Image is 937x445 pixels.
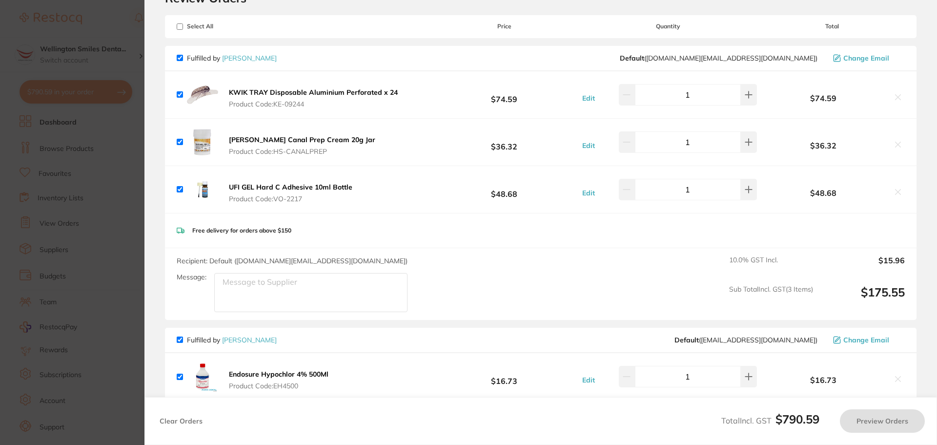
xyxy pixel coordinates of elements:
[431,180,577,198] b: $48.68
[830,336,905,344] button: Change Email
[229,195,352,203] span: Product Code: VO-2217
[229,148,375,155] span: Product Code: HS-CANALPREP
[620,54,817,62] span: customer.care@henryschein.com.au
[579,141,598,150] button: Edit
[226,183,355,203] button: UFI GEL Hard C Adhesive 10ml Bottle Product Code:VO-2217
[229,135,375,144] b: [PERSON_NAME] Canal Prep Cream 20g Jar
[226,135,378,156] button: [PERSON_NAME] Canal Prep Cream 20g Jar Product Code:HS-CANALPREP
[729,256,813,277] span: 10.0 % GST Incl.
[840,409,925,433] button: Preview Orders
[177,273,206,281] label: Message:
[192,227,291,234] p: Free delivery for orders above $150
[721,416,819,425] span: Total Incl. GST
[729,285,813,312] span: Sub Total Incl. GST ( 3 Items)
[177,23,274,30] span: Select All
[759,189,887,197] b: $48.68
[229,88,398,97] b: KWIK TRAY Disposable Aluminium Perforated x 24
[222,54,277,63] a: [PERSON_NAME]
[821,256,905,277] output: $15.96
[226,88,401,108] button: KWIK TRAY Disposable Aluminium Perforated x 24 Product Code:KE-09244
[431,23,577,30] span: Price
[674,336,699,344] b: Default
[579,94,598,103] button: Edit
[229,382,328,390] span: Product Code: EH4500
[843,54,889,62] span: Change Email
[759,141,887,150] b: $36.32
[674,336,817,344] span: save@adamdental.com.au
[431,133,577,151] b: $36.32
[229,183,352,191] b: UFI GEL Hard C Adhesive 10ml Bottle
[431,368,577,386] b: $16.73
[187,361,218,392] img: aXVucDJ2Nw
[187,336,277,344] p: Fulfilled by
[775,412,819,426] b: $790.59
[187,54,277,62] p: Fulfilled by
[229,370,328,379] b: Endosure Hypochlor 4% 500Ml
[187,174,218,205] img: aHduZ3htaw
[226,370,331,390] button: Endosure Hypochlor 4% 500Ml Product Code:EH4500
[229,100,398,108] span: Product Code: KE-09244
[821,285,905,312] output: $175.55
[759,376,887,384] b: $16.73
[759,94,887,103] b: $74.59
[577,23,759,30] span: Quantity
[157,409,205,433] button: Clear Orders
[620,54,644,63] b: Default
[431,85,577,104] b: $74.59
[843,336,889,344] span: Change Email
[759,23,905,30] span: Total
[187,127,218,158] img: eHUza2xjYg
[177,256,407,265] span: Recipient: Default ( [DOMAIN_NAME][EMAIL_ADDRESS][DOMAIN_NAME] )
[579,189,598,197] button: Edit
[579,376,598,384] button: Edit
[187,79,218,110] img: N2d2c2xsdg
[222,336,277,344] a: [PERSON_NAME]
[830,54,905,63] button: Change Email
